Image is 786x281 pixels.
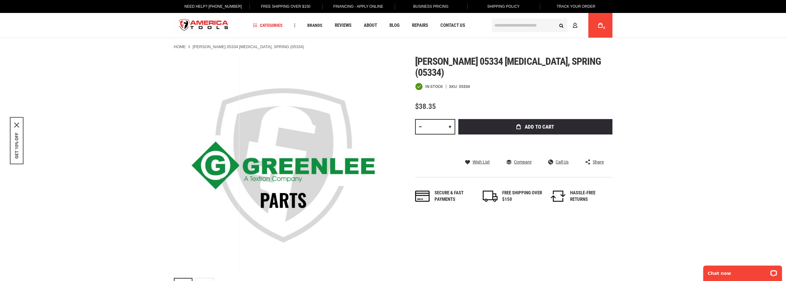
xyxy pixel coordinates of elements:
[253,23,283,27] span: Categories
[389,23,400,28] span: Blog
[415,83,443,90] div: Availability
[174,14,234,37] img: America Tools
[387,21,402,30] a: Blog
[14,132,19,159] button: GET 10% OFF
[425,85,443,89] span: In stock
[332,21,354,30] a: Reviews
[487,4,520,9] span: Shipping Policy
[465,159,490,165] a: Wish List
[174,44,186,50] a: Home
[364,23,377,28] span: About
[174,56,393,275] img: Greenlee 05334 RETAINER, SPRING (05334)
[361,21,380,30] a: About
[335,23,351,28] span: Reviews
[473,160,490,164] span: Wish List
[412,23,428,28] span: Repairs
[459,85,470,89] div: 05334
[307,23,322,27] span: Brands
[193,44,304,49] strong: [PERSON_NAME] 05334 [MEDICAL_DATA], SPRING (05334)
[483,191,498,202] img: shipping
[570,190,610,203] div: HASSLE-FREE RETURNS
[457,136,614,154] iframe: Secure express checkout frame
[174,14,234,37] a: store logo
[409,21,431,30] a: Repairs
[14,122,19,127] svg: close icon
[514,160,532,164] span: Compare
[415,191,430,202] img: payments
[551,191,565,202] img: returns
[435,190,475,203] div: Secure & fast payments
[506,159,532,165] a: Compare
[305,21,325,30] a: Brands
[250,21,285,30] a: Categories
[440,23,465,28] span: Contact Us
[525,124,554,130] span: Add to Cart
[449,85,459,89] strong: SKU
[699,262,786,281] iframe: LiveChat chat widget
[556,19,567,31] button: Search
[438,21,468,30] a: Contact Us
[458,119,612,134] button: Add to Cart
[415,56,601,78] span: [PERSON_NAME] 05334 [MEDICAL_DATA], spring (05334)
[502,190,542,203] div: FREE SHIPPING OVER $150
[556,160,569,164] span: Call Us
[548,159,569,165] a: Call Us
[603,26,605,30] span: 0
[415,102,436,111] span: $38.35
[14,122,19,127] button: Close
[595,13,606,38] a: 0
[593,160,604,164] span: Share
